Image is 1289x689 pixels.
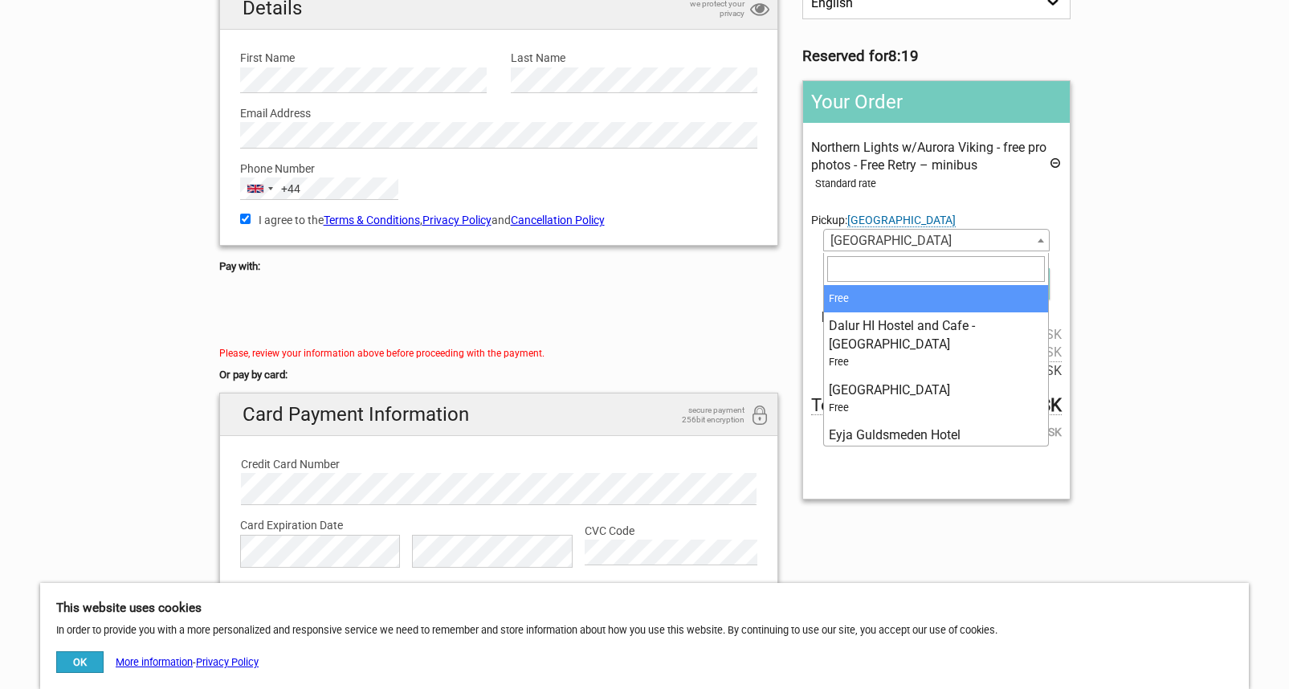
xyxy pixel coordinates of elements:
[219,258,779,275] h5: Pay with:
[811,140,1046,173] span: Northern Lights w/Aurora Viking - free pro photos - Free Retry – minibus
[324,214,420,226] a: Terms & Conditions
[241,178,300,199] button: Selected country
[240,516,758,534] label: Card Expiration Date
[815,175,1061,193] div: Standard rate
[847,214,956,227] span: Change pickup place
[823,229,1049,251] span: Arctic Comfort Hotel
[240,104,758,122] label: Email Address
[219,296,364,328] iframe: Secure payment button frame
[1014,423,1062,441] strong: 2.081 ISK
[829,290,1043,308] div: Free
[56,651,104,673] button: OK
[56,599,1233,617] h5: This website uses cookies
[240,211,758,229] label: I agree to the , and
[22,28,182,41] p: We're away right now. Please check back later!
[811,214,956,227] span: Pickup:
[241,455,757,473] label: Credit Card Number
[829,426,1043,444] div: Eyja Guldsmeden Hotel
[829,399,1043,417] div: Free
[829,317,1043,353] div: Dalur HI Hostel and Cafe - [GEOGRAPHIC_DATA]
[664,406,744,425] span: secure payment 256bit encryption
[811,423,1061,441] span: Of which VAT:
[220,393,778,436] h2: Card Payment Information
[219,344,779,362] div: Please, review your information above before proceeding with the payment.
[511,214,605,226] a: Cancellation Policy
[829,381,1043,399] div: [GEOGRAPHIC_DATA]
[40,583,1249,689] div: In order to provide you with a more personalized and responsive service we need to remember and s...
[888,47,919,65] strong: 8:19
[803,81,1069,123] h2: Your Order
[235,581,777,634] div: For extra fraud protection, we require some customers to complete an additional verification step...
[240,160,758,177] label: Phone Number
[219,366,779,384] h5: Or pay by card:
[185,25,204,44] button: Open LiveChat chat widget
[422,214,492,226] a: Privacy Policy
[824,230,1048,252] span: Arctic Comfort Hotel
[196,656,259,668] a: Privacy Policy
[511,49,757,67] label: Last Name
[829,445,1043,463] div: Free
[240,49,487,67] label: First Name
[585,522,757,540] label: CVC Code
[829,353,1043,371] div: Free
[811,308,1061,325] span: [DATE] @ 21:30
[802,47,1070,65] h3: Reserved for
[56,651,259,673] div: -
[811,397,1061,415] span: Total to be paid
[978,397,1062,414] strong: 21.000 ISK
[750,406,769,427] i: 256bit encryption
[116,656,193,668] a: More information
[281,180,300,198] div: +44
